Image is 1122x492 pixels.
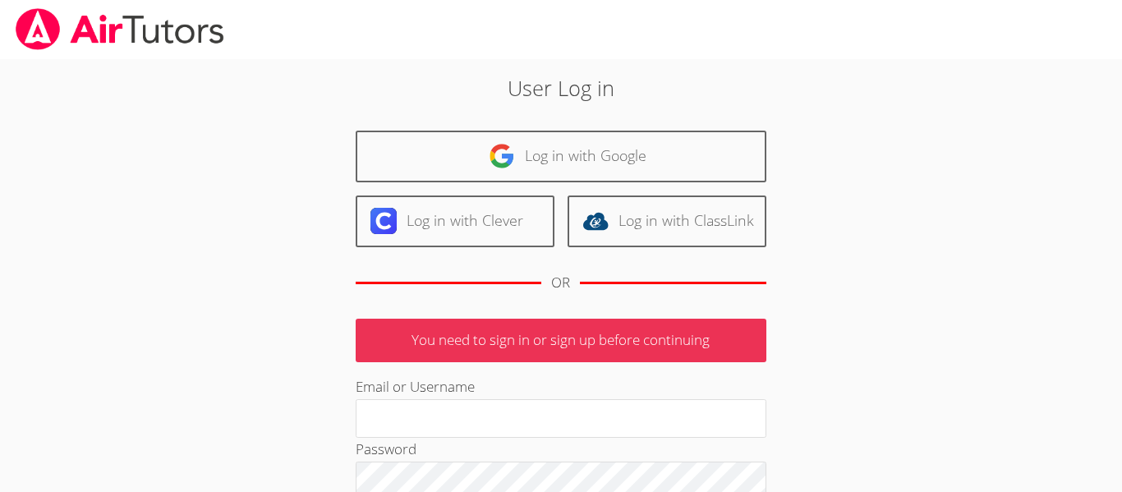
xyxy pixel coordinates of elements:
img: clever-logo-6eab21bc6e7a338710f1a6ff85c0baf02591cd810cc4098c63d3a4b26e2feb20.svg [370,208,397,234]
label: Email or Username [356,377,475,396]
img: airtutors_banner-c4298cdbf04f3fff15de1276eac7730deb9818008684d7c2e4769d2f7ddbe033.png [14,8,226,50]
h2: User Log in [258,72,864,103]
div: OR [551,271,570,295]
a: Log in with Google [356,131,766,182]
label: Password [356,439,416,458]
a: Log in with Clever [356,195,554,247]
a: Log in with ClassLink [568,195,766,247]
p: You need to sign in or sign up before continuing [356,319,766,362]
img: classlink-logo-d6bb404cc1216ec64c9a2012d9dc4662098be43eaf13dc465df04b49fa7ab582.svg [582,208,609,234]
img: google-logo-50288ca7cdecda66e5e0955fdab243c47b7ad437acaf1139b6f446037453330a.svg [489,143,515,169]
